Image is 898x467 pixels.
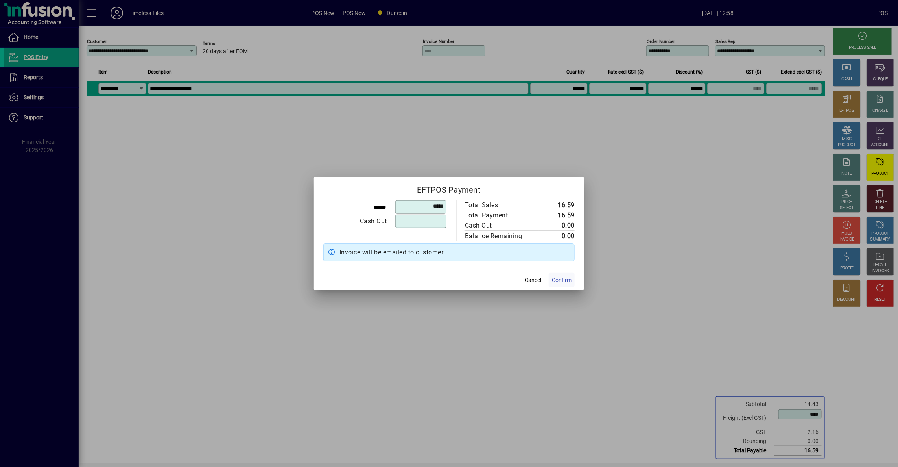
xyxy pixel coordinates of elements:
td: Total Sales [465,200,539,210]
td: Total Payment [465,210,539,221]
span: Invoice will be emailed to customer [339,248,444,257]
div: Cash Out [465,221,531,230]
button: Cancel [520,273,546,287]
div: Balance Remaining [465,232,531,241]
td: 16.59 [539,210,575,221]
div: Cash Out [324,217,387,226]
span: Confirm [552,276,572,284]
button: Confirm [549,273,575,287]
td: 0.00 [539,221,575,231]
h2: EFTPOS Payment [314,177,584,200]
span: Cancel [525,276,541,284]
td: 16.59 [539,200,575,210]
td: 0.00 [539,231,575,242]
